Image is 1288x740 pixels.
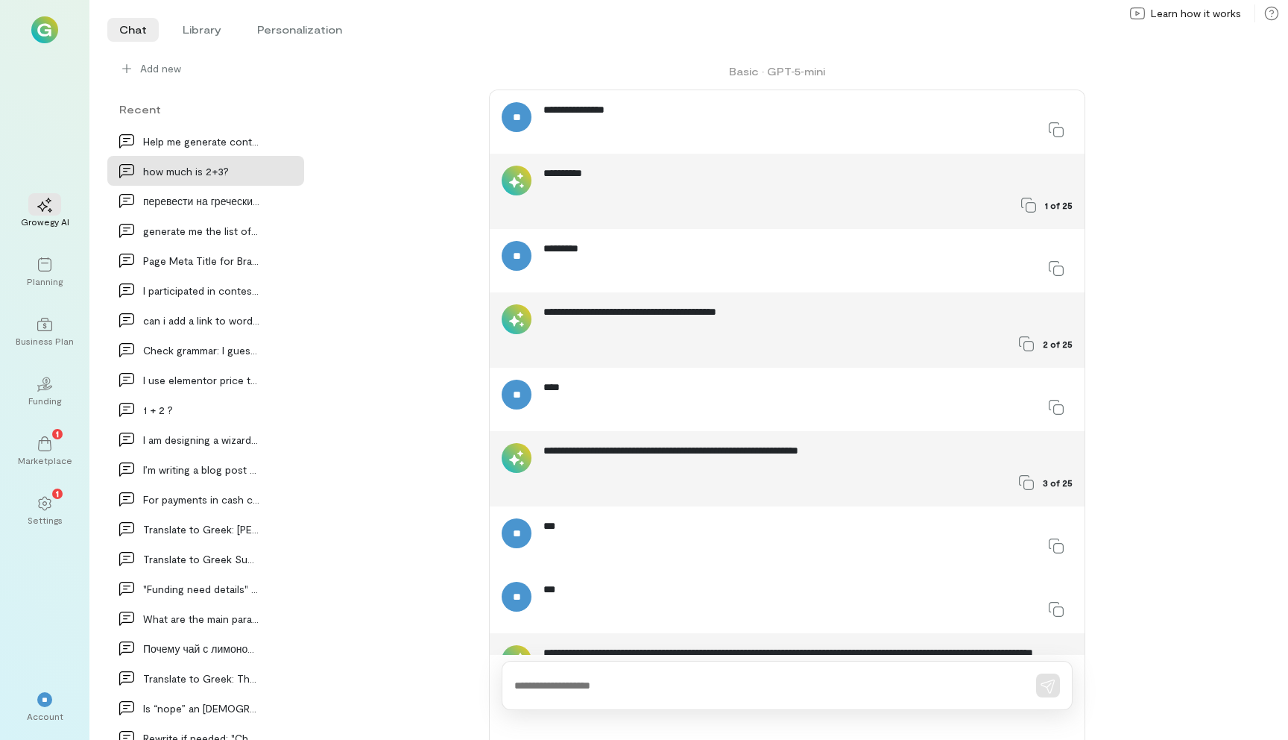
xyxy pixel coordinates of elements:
span: 1 [56,486,59,500]
div: Funding [28,395,61,407]
div: can i add a link to wordpress wpforms checkbox fi… [143,313,259,328]
div: Translate to Greek: The external lift door clos… [143,671,259,686]
span: 2 of 25 [1043,338,1073,350]
div: перевести на греческий и английский и : При расс… [143,193,259,209]
a: Planning [18,245,72,299]
a: Growegy AI [18,186,72,239]
a: Marketplace [18,424,72,478]
div: "Funding need details" or "Funding needs details"? [143,581,259,597]
div: I am designing a wizard that helps the new user t… [143,432,259,448]
div: Marketplace [18,454,72,466]
div: Is “nope” an [DEMOGRAPHIC_DATA] or [DEMOGRAPHIC_DATA]? [143,700,259,716]
span: Add new [140,61,292,76]
a: Business Plan [18,305,72,359]
li: Library [171,18,233,42]
li: Chat [107,18,159,42]
div: Growegy AI [21,216,69,228]
div: Translate to Greek Subject: Offer for fixing the… [143,551,259,567]
div: generate me the list of 35 top countries by size [143,223,259,239]
div: Translate to Greek: [PERSON_NAME] Court Administrative Com… [143,521,259,537]
div: I use elementor price table, can I get the plan s… [143,372,259,388]
div: Planning [27,275,63,287]
div: Почему чай с лимоном вкуснее? [143,641,259,656]
span: Learn how it works [1151,6,1241,21]
li: Personalization [245,18,354,42]
div: Settings [28,514,63,526]
div: 1 + 2 ? [143,402,259,418]
div: Account [27,710,63,722]
div: Help me generate content ideas for my blog that a… [143,134,259,149]
span: 1 of 25 [1045,199,1073,211]
div: I participated in contest on codeforces, the cont… [143,283,259,298]
div: Business Plan [16,335,74,347]
div: I’m writing a blog post for company about topic.… [143,462,259,477]
div: What are the main parameters when describing the… [143,611,259,627]
div: Page Meta Title for Brand [143,253,259,269]
div: For payments in cash contact [PERSON_NAME] at [GEOGRAPHIC_DATA]… [143,492,259,507]
div: how much is 2+3? [143,163,259,179]
a: Settings [18,484,72,538]
a: Funding [18,365,72,418]
span: 3 of 25 [1043,477,1073,489]
span: 1 [56,427,59,440]
div: Check grammar: I guess I have some relevant exper… [143,342,259,358]
div: Recent [107,101,304,117]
